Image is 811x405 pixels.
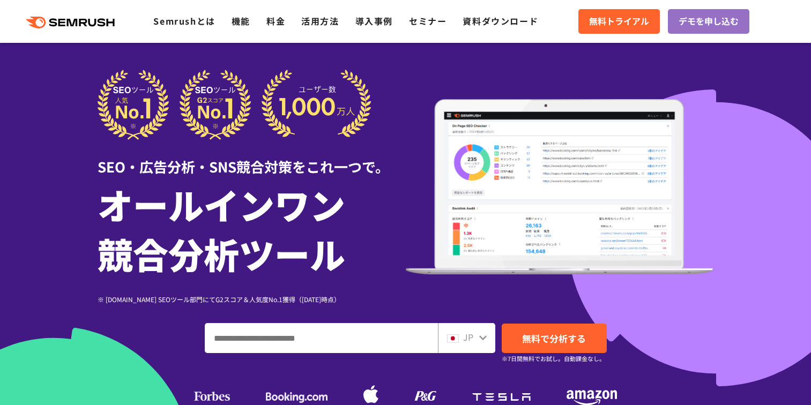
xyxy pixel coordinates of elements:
[668,9,749,34] a: デモを申し込む
[232,14,250,27] a: 機能
[205,324,437,352] input: ドメイン、キーワードまたはURLを入力してください
[463,14,538,27] a: 資料ダウンロード
[463,331,473,343] span: JP
[98,294,406,304] div: ※ [DOMAIN_NAME] SEOツール部門にてG2スコア＆人気度No.1獲得（[DATE]時点）
[355,14,393,27] a: 導入事例
[266,14,285,27] a: 料金
[522,332,586,345] span: 無料で分析する
[502,354,605,364] small: ※7日間無料でお試し。自動課金なし。
[409,14,447,27] a: セミナー
[98,179,406,278] h1: オールインワン 競合分析ツール
[502,324,607,353] a: 無料で分析する
[578,9,660,34] a: 無料トライアル
[679,14,739,28] span: デモを申し込む
[589,14,649,28] span: 無料トライアル
[301,14,339,27] a: 活用方法
[153,14,215,27] a: Semrushとは
[98,140,406,177] div: SEO・広告分析・SNS競合対策をこれ一つで。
